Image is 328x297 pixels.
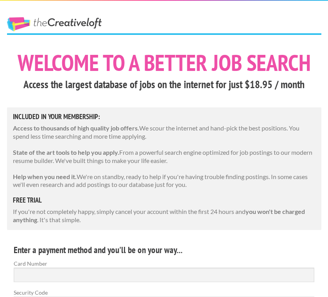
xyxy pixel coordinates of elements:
h1: Welcome to a better job search [7,51,321,74]
strong: State of the art tools to help you apply. [13,148,119,156]
h4: Enter a payment method and you'll be on your way... [14,244,314,256]
h5: free trial [13,197,315,204]
strong: Access to thousands of high quality job offers. [13,124,139,132]
label: Card Number [14,259,314,268]
p: We're on standby, ready to help if you're having trouble finding postings. In some cases we'll ev... [13,173,315,189]
strong: you won't be charged anything [13,208,305,223]
a: The Creative Loft [7,17,102,31]
h3: Access the largest database of jobs on the internet for just $18.95 / month [7,77,321,92]
p: If you're not completely happy, simply cancel your account within the first 24 hours and . It's t... [13,208,315,224]
p: From a powerful search engine optimized for job postings to our modern resume builder. We've buil... [13,148,315,165]
strong: Help when you need it. [13,173,77,180]
h5: Included in Your Membership: [13,113,315,120]
p: We scour the internet and hand-pick the best positions. You spend less time searching and more ti... [13,124,315,141]
label: Security Code [14,288,314,297]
